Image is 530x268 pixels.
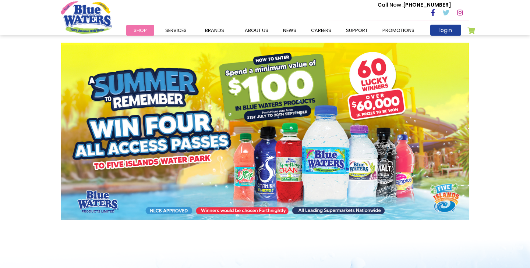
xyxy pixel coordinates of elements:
span: Call Now : [378,1,403,8]
span: Brands [205,27,224,34]
a: support [339,25,375,36]
p: [PHONE_NUMBER] [378,1,451,9]
a: about us [237,25,276,36]
a: Promotions [375,25,422,36]
a: News [276,25,304,36]
a: login [430,25,461,36]
a: careers [304,25,339,36]
a: store logo [61,1,112,33]
span: Services [165,27,187,34]
span: Shop [134,27,147,34]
